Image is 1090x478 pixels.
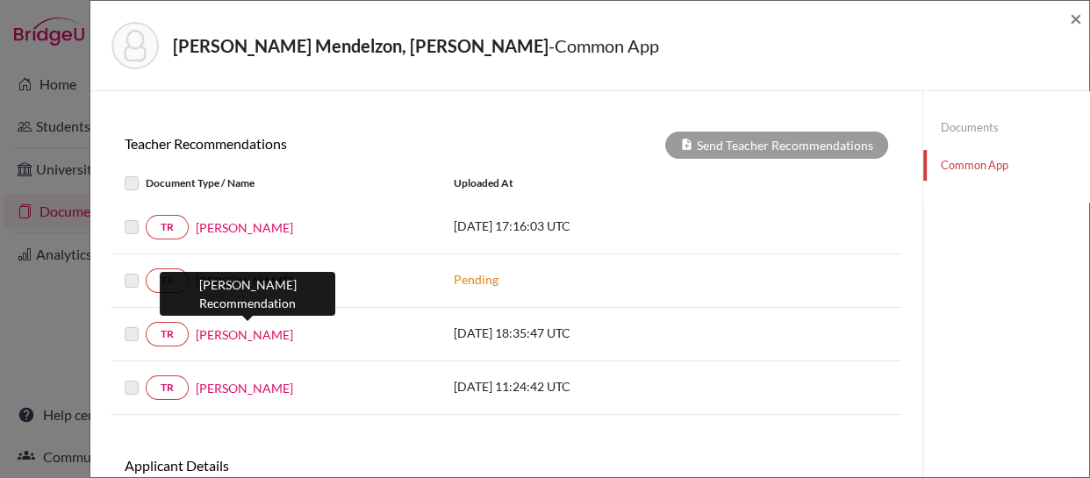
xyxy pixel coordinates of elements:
span: - Common App [549,35,659,56]
p: [DATE] 17:16:03 UTC [454,217,691,235]
p: [DATE] 11:24:42 UTC [454,377,691,396]
a: TR [146,322,189,346]
p: Pending [454,270,691,289]
div: [PERSON_NAME] Recommendation [160,272,335,316]
div: Send Teacher Recommendations [665,132,888,159]
h6: Applicant Details [125,457,493,474]
a: Common App [923,150,1089,181]
a: [PERSON_NAME] [196,325,293,344]
a: [PERSON_NAME] [196,379,293,397]
a: [PERSON_NAME] [196,218,293,237]
a: TR [146,375,189,400]
strong: [PERSON_NAME] Mendelzon, [PERSON_NAME] [173,35,549,56]
button: Close [1070,8,1082,29]
a: Documents [923,112,1089,143]
p: [DATE] 18:35:47 UTC [454,324,691,342]
span: × [1070,5,1082,31]
a: TR [146,268,189,293]
div: Uploaded at [441,173,704,194]
h6: Teacher Recommendations [111,135,506,152]
div: Document Type / Name [111,173,441,194]
a: TR [146,215,189,239]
